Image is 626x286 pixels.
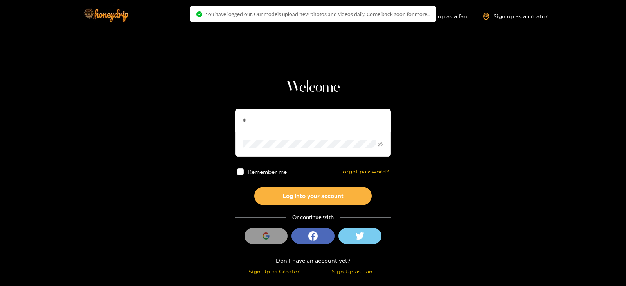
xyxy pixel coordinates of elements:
[205,11,430,17] span: You have logged out. Our models upload new photos and videos daily. Come back soon for more..
[235,213,391,222] div: Or continue with
[237,267,311,276] div: Sign Up as Creator
[414,13,467,20] a: Sign up as a fan
[378,142,383,147] span: eye-invisible
[483,13,548,20] a: Sign up as a creator
[248,169,287,175] span: Remember me
[235,78,391,97] h1: Welcome
[315,267,389,276] div: Sign Up as Fan
[254,187,372,205] button: Log into your account
[339,168,389,175] a: Forgot password?
[196,11,202,17] span: check-circle
[235,256,391,265] div: Don't have an account yet?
